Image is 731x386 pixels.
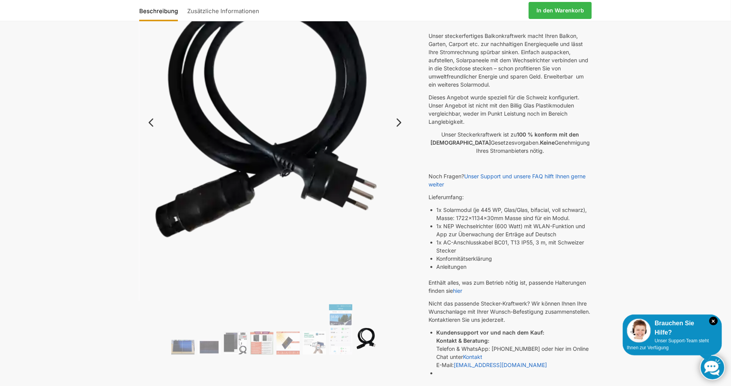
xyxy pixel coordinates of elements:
[198,340,221,355] img: Balkonkraftwerk 445/600 Watt Bificial – Bild 2
[437,222,592,238] li: 1x NEP Wechselrichter (600 Watt) mit WLAN-Funktion und App zur Überwachung der Erträge auf Deutsch
[429,173,586,188] a: Unser Support und unsere FAQ hilft Ihnen gerne weiter
[303,331,326,355] img: Balkonkraftwerk 445/600 Watt Bificial – Bild 6
[437,254,592,263] li: Konformitätserklärung
[250,331,273,355] img: Wer billig kauft, kauft 2 mal.
[463,354,483,360] a: Kontakt
[429,130,592,155] p: Unser Steckerkraftwerk ist zu Gesetzesvorgaben. Genehmigung Ihres Stromanbieters nötig.
[224,331,247,355] img: Bificiales Hochleistungsmodul
[437,206,592,222] li: 1x Solarmodul (je 445 WP, Glas/Glas, bifacial, voll schwarz), Masse: 1722x1134x30mm Masse sind fü...
[437,329,545,336] strong: Kundensupport vor und nach dem Kauf:
[429,93,592,126] p: Dieses Angebot wurde speziell für die Schweiz konfiguriert. Unser Angebot ist nicht mit den Billi...
[627,338,709,350] span: Unser Support-Team steht Ihnen zur Verfügung
[627,319,718,337] div: Brauchen Sie Hilfe?
[139,1,182,20] a: Beschreibung
[627,319,651,343] img: Customer service
[277,331,300,355] img: Bificial 30 % mehr Leistung
[454,362,547,368] a: [EMAIL_ADDRESS][DOMAIN_NAME]
[329,304,352,355] img: NEPViewer App
[429,299,592,324] p: Nicht das passende Stecker-Kraftwerk? Wir können Ihnen Ihre Wunschanlage mit Ihrer Wunsch-Befesti...
[437,328,592,369] li: Telefon & WhatsApp: [PHONE_NUMBER] oder hier im Online Chat unter E-Mail:
[171,340,195,355] img: Solaranlage für den kleinen Balkon
[183,1,263,20] a: Zusätzliche Informationen
[429,172,592,188] p: Noch Fragen?
[355,324,379,355] img: Anschlusskabel-3meter
[429,278,592,295] p: Enthält alles, was zum Betrieb nötig ist, passende Halterungen finden sie
[429,32,592,89] p: Unser steckerfertiges Balkonkraftwerk macht Ihren Balkon, Garten, Carport etc. zur nachhaltigen E...
[453,287,463,294] a: hier
[437,238,592,254] li: 1x AC-Anschlusskabel BC01, T13 IP55, 3 m, mit Schweizer Stecker
[429,193,592,201] p: Lieferumfang:
[709,317,718,325] i: Schließen
[540,139,555,146] strong: Keine
[529,2,592,19] a: In den Warenkorb
[437,263,592,271] li: Anleitungen
[437,337,490,344] strong: Kontakt & Beratung:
